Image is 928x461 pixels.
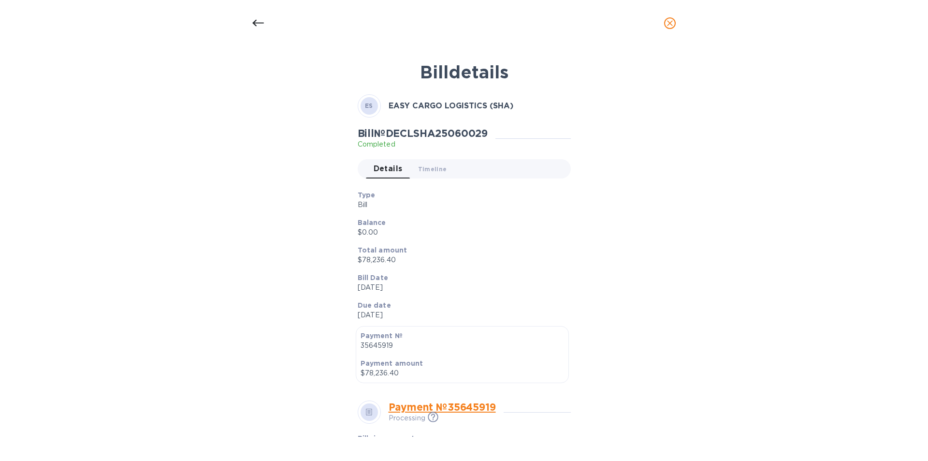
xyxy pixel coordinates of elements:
b: Due date [358,301,391,309]
b: Payment amount [361,359,423,367]
span: Details [374,162,403,176]
b: EASY CARGO LOGISTICS (SHA) [389,101,513,110]
b: Total amount [358,246,407,254]
p: [DATE] [358,283,563,293]
h2: Bill № DECLSHA25060029 [358,127,488,139]
b: Balance [358,219,386,226]
p: [DATE] [358,310,563,320]
b: Payment № [361,332,403,340]
button: close [658,12,681,35]
b: Bill details [420,61,508,83]
p: Processing [389,413,425,423]
span: Timeline [418,164,447,174]
p: $0.00 [358,227,563,238]
p: Bill [358,200,563,210]
b: Type [358,191,376,199]
b: Bill Date [358,274,388,282]
p: $78,236.40 [361,368,564,378]
a: Payment № 35645919 [389,401,496,413]
b: Bills in payment [358,434,415,442]
b: ES [365,102,373,109]
p: $78,236.40 [358,255,563,265]
p: Completed [358,139,488,149]
p: 35645919 [361,341,564,351]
